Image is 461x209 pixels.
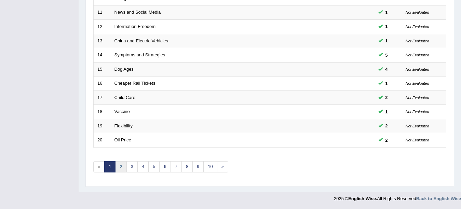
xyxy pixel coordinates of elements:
[383,137,391,144] span: You can still take this question
[94,76,111,91] td: 16
[114,52,165,57] a: Symptoms and Strategies
[94,62,111,76] td: 15
[126,161,138,172] a: 3
[104,161,116,172] a: 1
[383,122,391,129] span: You can still take this question
[181,161,193,172] a: 8
[383,37,391,44] span: You can still take this question
[217,161,228,172] a: »
[114,24,156,29] a: Information Freedom
[114,109,130,114] a: Vaccine
[406,53,429,57] small: Not Evaluated
[94,34,111,48] td: 13
[334,192,461,202] div: 2025 © All Rights Reserved
[406,124,429,128] small: Not Evaluated
[406,25,429,29] small: Not Evaluated
[171,161,182,172] a: 7
[94,133,111,148] td: 20
[94,90,111,105] td: 17
[114,67,134,72] a: Dog Ages
[93,161,105,172] span: «
[192,161,204,172] a: 9
[383,9,391,16] span: You can still take this question
[383,94,391,101] span: You can still take this question
[203,161,217,172] a: 10
[114,95,135,100] a: Child Care
[383,52,391,59] span: You can still take this question
[406,96,429,100] small: Not Evaluated
[115,161,126,172] a: 2
[406,10,429,14] small: Not Evaluated
[383,23,391,30] span: You can still take this question
[94,119,111,133] td: 19
[114,38,168,43] a: China and Electric Vehicles
[114,81,155,86] a: Cheaper Rail Tickets
[114,10,161,15] a: News and Social Media
[406,67,429,71] small: Not Evaluated
[94,5,111,20] td: 11
[94,19,111,34] td: 12
[406,110,429,114] small: Not Evaluated
[148,161,160,172] a: 5
[383,80,391,87] span: You can still take this question
[159,161,171,172] a: 6
[383,66,391,73] span: You can still take this question
[114,137,131,142] a: Oil Price
[416,196,461,201] a: Back to English Wise
[114,123,133,128] a: Flexibility
[137,161,149,172] a: 4
[94,48,111,62] td: 14
[406,138,429,142] small: Not Evaluated
[94,105,111,119] td: 18
[406,81,429,85] small: Not Evaluated
[383,108,391,115] span: You can still take this question
[348,196,377,201] strong: English Wise.
[406,39,429,43] small: Not Evaluated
